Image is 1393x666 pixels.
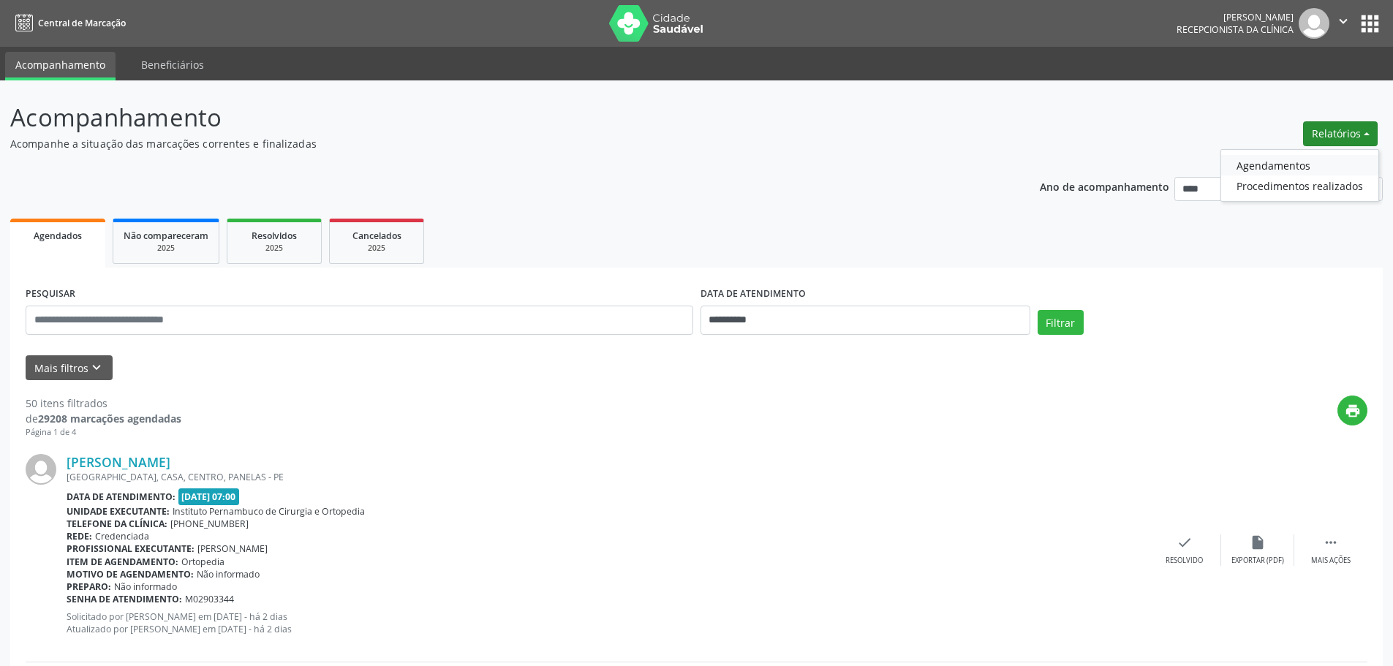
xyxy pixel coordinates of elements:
[173,505,365,518] span: Instituto Pernambuco de Cirurgia e Ortopedia
[26,355,113,381] button: Mais filtroskeyboard_arrow_down
[1329,8,1357,39] button: 
[38,412,181,425] strong: 29208 marcações agendadas
[67,610,1148,635] p: Solicitado por [PERSON_NAME] em [DATE] - há 2 dias Atualizado por [PERSON_NAME] em [DATE] - há 2 ...
[701,283,806,306] label: DATA DE ATENDIMENTO
[67,530,92,542] b: Rede:
[1303,121,1378,146] button: Relatórios
[185,593,234,605] span: M02903344
[26,426,181,439] div: Página 1 de 4
[67,568,194,580] b: Motivo de agendamento:
[1311,556,1351,566] div: Mais ações
[238,243,311,254] div: 2025
[67,454,170,470] a: [PERSON_NAME]
[1250,534,1266,550] i: insert_drive_file
[1299,8,1329,39] img: img
[1177,11,1294,23] div: [PERSON_NAME]
[1231,556,1284,566] div: Exportar (PDF)
[1166,556,1203,566] div: Resolvido
[67,471,1148,483] div: [GEOGRAPHIC_DATA], CASA, CENTRO, PANELAS - PE
[95,530,149,542] span: Credenciada
[26,396,181,411] div: 50 itens filtrados
[197,542,268,555] span: [PERSON_NAME]
[1335,13,1351,29] i: 
[352,230,401,242] span: Cancelados
[1040,177,1169,195] p: Ano de acompanhamento
[181,556,224,568] span: Ortopedia
[1337,396,1367,425] button: print
[1177,23,1294,36] span: Recepcionista da clínica
[67,518,167,530] b: Telefone da clínica:
[1323,534,1339,550] i: 
[38,17,126,29] span: Central de Marcação
[252,230,297,242] span: Resolvidos
[1038,310,1084,335] button: Filtrar
[178,488,240,505] span: [DATE] 07:00
[67,505,170,518] b: Unidade executante:
[131,52,214,77] a: Beneficiários
[67,491,175,503] b: Data de atendimento:
[1221,155,1378,175] a: Agendamentos
[10,11,126,35] a: Central de Marcação
[67,542,195,555] b: Profissional executante:
[170,518,249,530] span: [PHONE_NUMBER]
[197,568,260,580] span: Não informado
[1177,534,1193,550] i: check
[88,360,105,376] i: keyboard_arrow_down
[124,230,208,242] span: Não compareceram
[1220,149,1379,202] ul: Relatórios
[67,580,111,593] b: Preparo:
[10,99,971,136] p: Acompanhamento
[26,411,181,426] div: de
[1221,175,1378,196] a: Procedimentos realizados
[340,243,413,254] div: 2025
[34,230,82,242] span: Agendados
[5,52,116,80] a: Acompanhamento
[10,136,971,151] p: Acompanhe a situação das marcações correntes e finalizadas
[26,454,56,485] img: img
[1345,403,1361,419] i: print
[1357,11,1383,37] button: apps
[124,243,208,254] div: 2025
[67,593,182,605] b: Senha de atendimento:
[67,556,178,568] b: Item de agendamento:
[26,283,75,306] label: PESQUISAR
[114,580,177,593] span: Não informado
